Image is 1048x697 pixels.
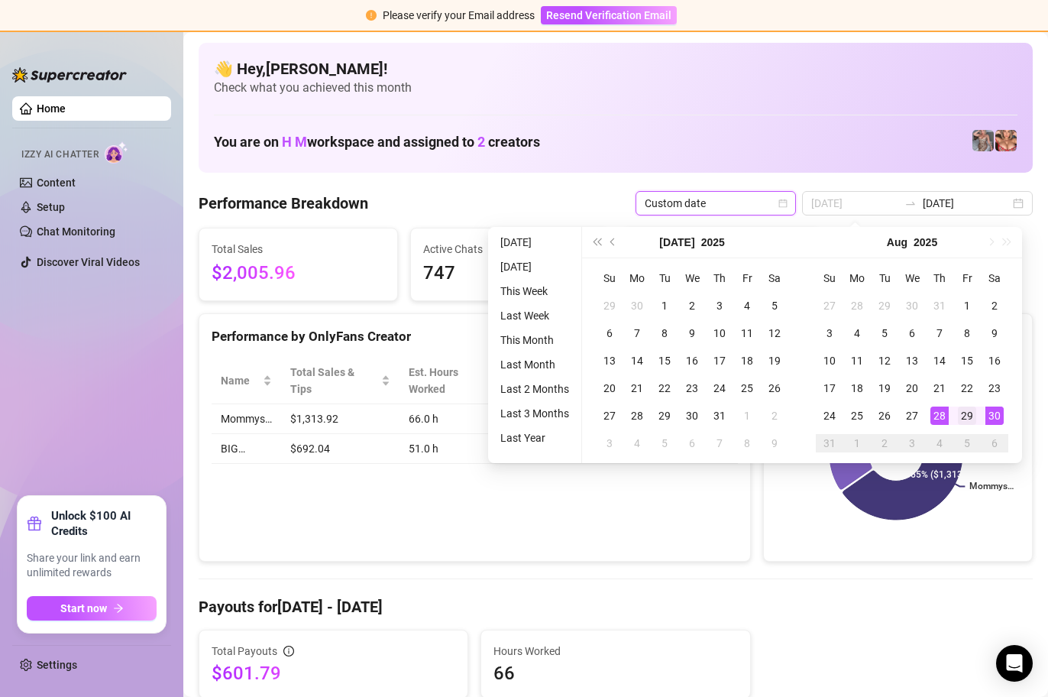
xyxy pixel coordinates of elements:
td: 2025-07-01 [651,292,678,319]
div: 10 [710,324,729,342]
div: 24 [710,379,729,397]
div: 28 [628,407,646,425]
button: Start nowarrow-right [27,596,157,621]
td: 2025-08-21 [926,374,953,402]
td: 2025-07-04 [733,292,761,319]
td: 2025-09-01 [843,430,871,457]
span: swap-right [904,197,917,209]
td: 2025-07-09 [678,319,706,347]
td: 2025-07-06 [596,319,623,347]
th: Th [706,264,733,292]
div: 31 [820,434,839,452]
td: 66.0 h [399,404,519,434]
input: End date [923,195,1010,212]
div: 17 [710,352,729,370]
input: Start date [811,195,898,212]
td: $692.04 [281,434,399,464]
td: 2025-07-28 [623,402,651,430]
div: 30 [903,297,921,315]
div: 9 [683,324,701,342]
div: 17 [820,379,839,397]
span: $601.79 [212,661,455,686]
div: 2 [875,434,894,452]
a: Content [37,177,76,189]
div: 13 [600,352,619,370]
td: Mommys… [212,404,281,434]
button: Choose a year [701,227,725,258]
h4: 👋 Hey, [PERSON_NAME] ! [214,58,1017,79]
div: 1 [958,297,976,315]
div: 27 [903,407,921,425]
td: 2025-07-23 [678,374,706,402]
td: 2025-08-05 [651,430,678,457]
th: Mo [843,264,871,292]
div: 19 [875,379,894,397]
text: Mommys… [969,481,1014,492]
a: Settings [37,659,77,671]
div: 3 [820,324,839,342]
td: 2025-07-29 [871,292,898,319]
td: 2025-07-30 [678,402,706,430]
li: Last Year [494,429,575,447]
div: 10 [820,352,839,370]
div: 1 [848,434,866,452]
td: 2025-08-08 [733,430,761,457]
td: 2025-08-18 [843,374,871,402]
div: 4 [930,434,949,452]
div: 29 [875,297,894,315]
td: 2025-07-13 [596,347,623,374]
td: 2025-07-27 [596,402,623,430]
td: 2025-08-03 [596,430,623,457]
span: Hours Worked [493,643,737,660]
li: This Week [494,282,575,300]
th: Tu [871,264,898,292]
div: 18 [738,352,756,370]
td: 2025-08-27 [898,402,926,430]
div: 8 [738,434,756,452]
button: Choose a month [659,227,694,258]
td: 2025-08-24 [816,402,843,430]
li: Last Week [494,306,575,325]
div: 20 [903,379,921,397]
a: Chat Monitoring [37,225,115,238]
th: We [898,264,926,292]
td: 2025-08-17 [816,374,843,402]
div: 16 [683,352,701,370]
span: Check what you achieved this month [214,79,1017,96]
td: 2025-07-30 [898,292,926,319]
td: 2025-07-08 [651,319,678,347]
span: 747 [423,259,597,288]
td: 2025-07-12 [761,319,788,347]
div: 22 [655,379,674,397]
span: $2,005.96 [212,259,385,288]
div: 6 [903,324,921,342]
div: 15 [655,352,674,370]
td: 2025-09-02 [871,430,898,457]
th: Su [816,264,843,292]
td: 2025-08-20 [898,374,926,402]
div: 5 [655,434,674,452]
div: 8 [958,324,976,342]
td: 2025-08-11 [843,347,871,374]
div: 29 [958,407,976,425]
span: Izzy AI Chatter [21,148,99,162]
th: Tu [651,264,678,292]
span: exclamation-circle [366,10,377,21]
td: 2025-07-28 [843,292,871,319]
td: 2025-08-16 [981,347,1008,374]
span: Name [221,372,260,389]
td: 2025-06-30 [623,292,651,319]
td: 2025-08-26 [871,402,898,430]
div: 11 [848,352,866,370]
td: 2025-07-26 [761,374,788,402]
td: 2025-07-31 [926,292,953,319]
td: BIG… [212,434,281,464]
span: Total Sales [212,241,385,258]
div: 2 [683,297,701,315]
td: 2025-07-25 [733,374,761,402]
div: 3 [600,434,619,452]
div: 23 [985,379,1004,397]
td: 2025-08-04 [843,319,871,347]
div: 21 [628,379,646,397]
td: 2025-07-07 [623,319,651,347]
